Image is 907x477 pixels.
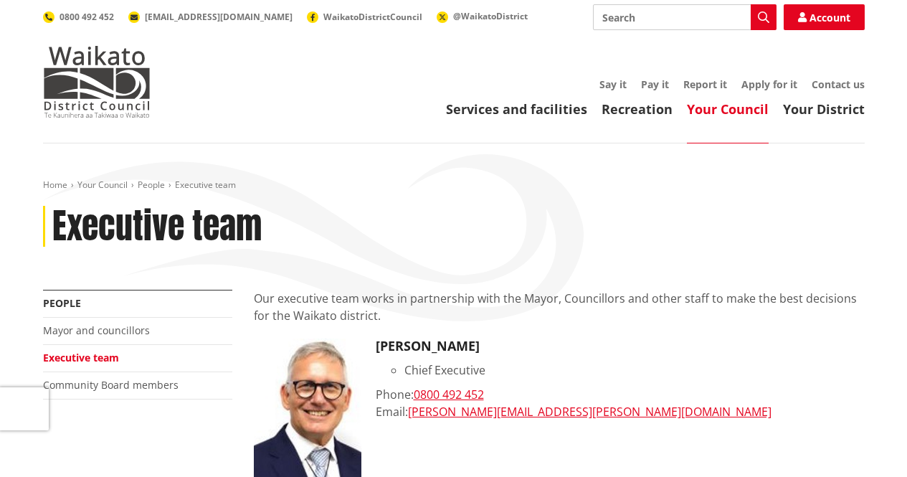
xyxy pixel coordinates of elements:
a: @WaikatoDistrict [437,10,528,22]
a: Community Board members [43,378,179,392]
a: Say it [599,77,627,91]
h3: [PERSON_NAME] [376,339,865,354]
a: People [43,296,81,310]
a: Pay it [641,77,669,91]
li: Chief Executive [404,362,865,379]
span: 0800 492 452 [60,11,114,23]
a: Your District [783,100,865,118]
a: [EMAIL_ADDRESS][DOMAIN_NAME] [128,11,293,23]
a: 0800 492 452 [43,11,114,23]
span: [EMAIL_ADDRESS][DOMAIN_NAME] [145,11,293,23]
span: @WaikatoDistrict [453,10,528,22]
nav: breadcrumb [43,179,865,192]
img: Waikato District Council - Te Kaunihera aa Takiwaa o Waikato [43,46,151,118]
a: Recreation [602,100,673,118]
a: Services and facilities [446,100,587,118]
a: WaikatoDistrictCouncil [307,11,422,23]
a: Home [43,179,67,191]
a: Apply for it [741,77,797,91]
div: Phone: [376,386,865,403]
a: Report it [683,77,727,91]
a: [PERSON_NAME][EMAIL_ADDRESS][PERSON_NAME][DOMAIN_NAME] [408,404,771,420]
a: Executive team [43,351,119,364]
a: Mayor and councillors [43,323,150,337]
p: Our executive team works in partnership with the Mayor, Councillors and other staff to make the b... [254,290,865,324]
span: Executive team [175,179,236,191]
div: Email: [376,403,865,420]
a: Contact us [812,77,865,91]
a: Your Council [687,100,769,118]
input: Search input [593,4,777,30]
a: People [138,179,165,191]
span: WaikatoDistrictCouncil [323,11,422,23]
a: Your Council [77,179,128,191]
a: 0800 492 452 [414,387,484,402]
h1: Executive team [52,206,262,247]
a: Account [784,4,865,30]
